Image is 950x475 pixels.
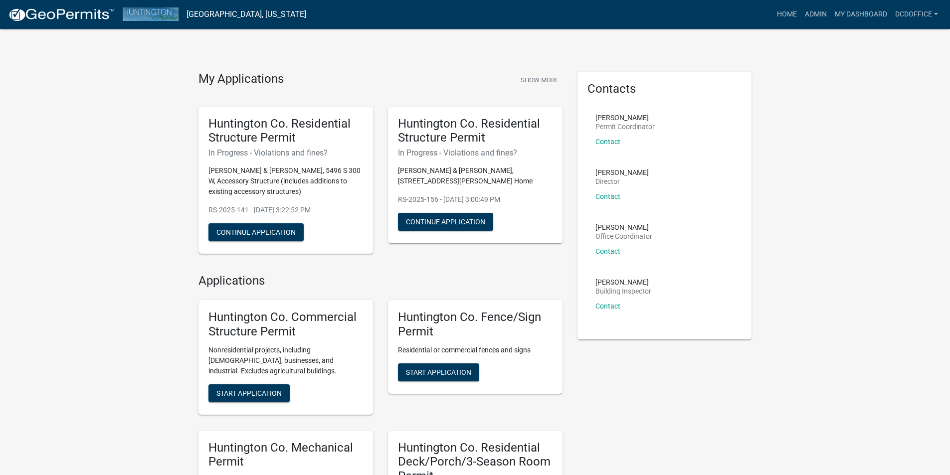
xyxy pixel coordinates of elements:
button: Start Application [398,363,479,381]
p: Director [595,178,649,185]
p: [PERSON_NAME] [595,224,652,231]
button: Continue Application [398,213,493,231]
a: My Dashboard [831,5,891,24]
p: RS-2025-141 - [DATE] 3:22:52 PM [208,205,363,215]
h6: In Progress - Violations and fines? [398,148,553,158]
a: Contact [595,247,620,255]
a: Home [773,5,801,24]
h5: Contacts [587,82,742,96]
p: [PERSON_NAME] & [PERSON_NAME], 5496 S 300 W, Accessory Structure (includes additions to existing ... [208,165,363,197]
button: Continue Application [208,223,304,241]
h5: Huntington Co. Mechanical Permit [208,441,363,470]
p: [PERSON_NAME] [595,169,649,176]
a: Contact [595,302,620,310]
h5: Huntington Co. Commercial Structure Permit [208,310,363,339]
p: Office Coordinator [595,233,652,240]
a: Contact [595,192,620,200]
p: RS-2025-156 - [DATE] 3:00:49 PM [398,194,553,205]
a: Admin [801,5,831,24]
h5: Huntington Co. Residential Structure Permit [398,117,553,146]
a: DCDOffice [891,5,942,24]
h6: In Progress - Violations and fines? [208,148,363,158]
button: Show More [517,72,563,88]
p: Residential or commercial fences and signs [398,345,553,355]
p: [PERSON_NAME] [595,114,655,121]
h4: My Applications [198,72,284,87]
p: Permit Coordinator [595,123,655,130]
h5: Huntington Co. Fence/Sign Permit [398,310,553,339]
img: Huntington County, Indiana [123,7,179,21]
button: Start Application [208,384,290,402]
p: [PERSON_NAME] [595,279,651,286]
span: Start Application [406,368,471,376]
p: Building Inspector [595,288,651,295]
a: [GEOGRAPHIC_DATA], [US_STATE] [187,6,306,23]
h5: Huntington Co. Residential Structure Permit [208,117,363,146]
span: Start Application [216,389,282,397]
h4: Applications [198,274,563,288]
p: Nonresidential projects, including [DEMOGRAPHIC_DATA], businesses, and industrial. Excludes agric... [208,345,363,376]
a: Contact [595,138,620,146]
p: [PERSON_NAME] & [PERSON_NAME], [STREET_ADDRESS][PERSON_NAME] Home [398,165,553,186]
